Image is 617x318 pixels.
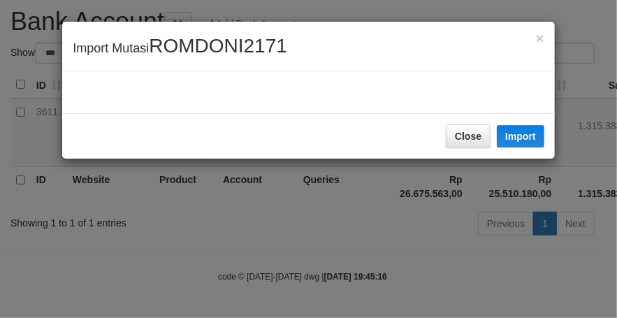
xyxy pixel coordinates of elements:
[497,125,544,147] button: Import
[535,30,544,46] span: ×
[535,31,544,45] button: Close
[73,41,287,55] span: Import Mutasi
[149,35,287,57] span: ROMDONI2171
[446,124,491,148] button: Close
